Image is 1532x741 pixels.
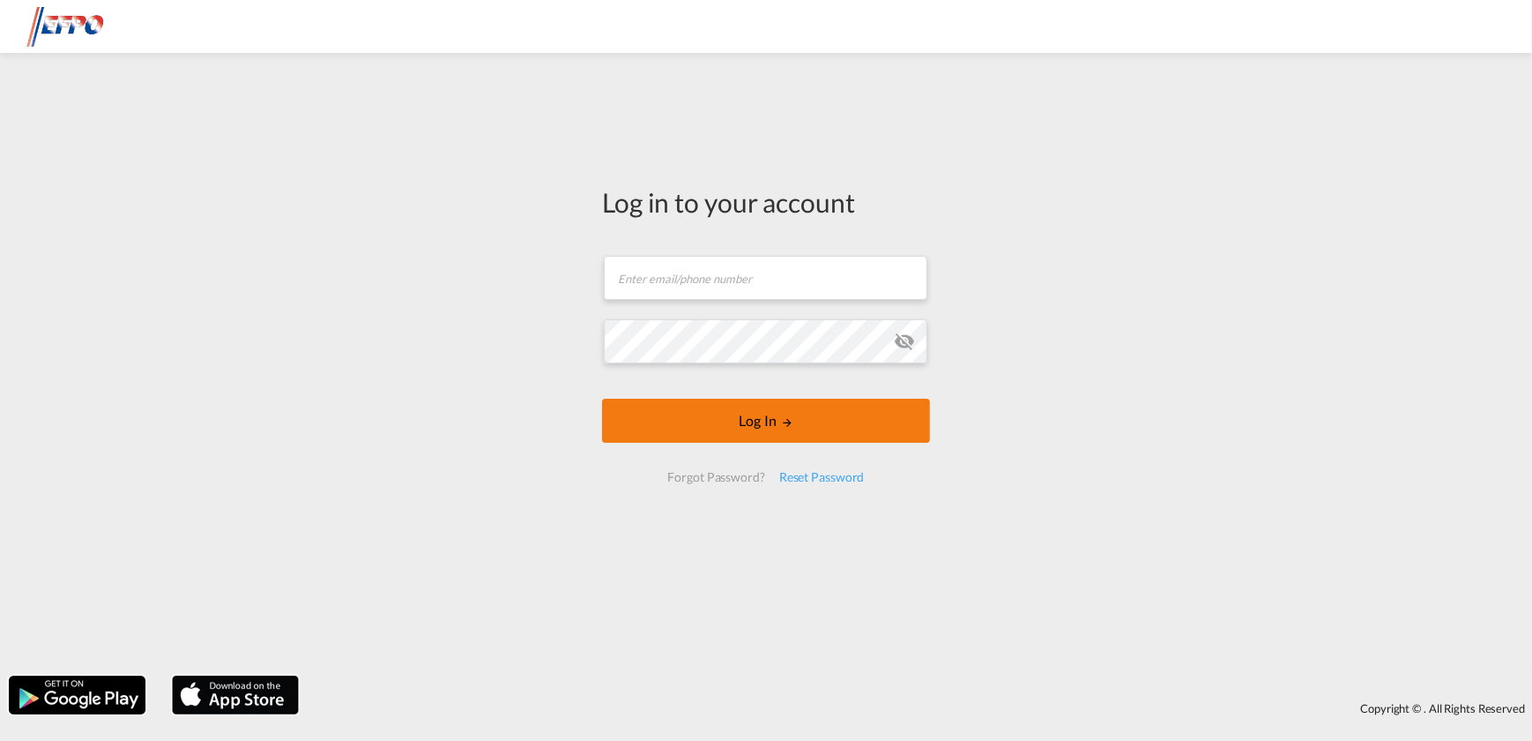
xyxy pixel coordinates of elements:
div: Reset Password [772,461,872,493]
img: google.png [7,674,147,716]
button: LOGIN [602,399,930,443]
img: apple.png [170,674,301,716]
div: Log in to your account [602,183,930,221]
div: Copyright © . All Rights Reserved [308,693,1532,723]
md-icon: icon-eye-off [894,331,915,352]
img: d38966e06f5511efa686cdb0e1f57a29.png [26,7,145,47]
div: Forgot Password? [660,461,771,493]
input: Enter email/phone number [604,256,927,300]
